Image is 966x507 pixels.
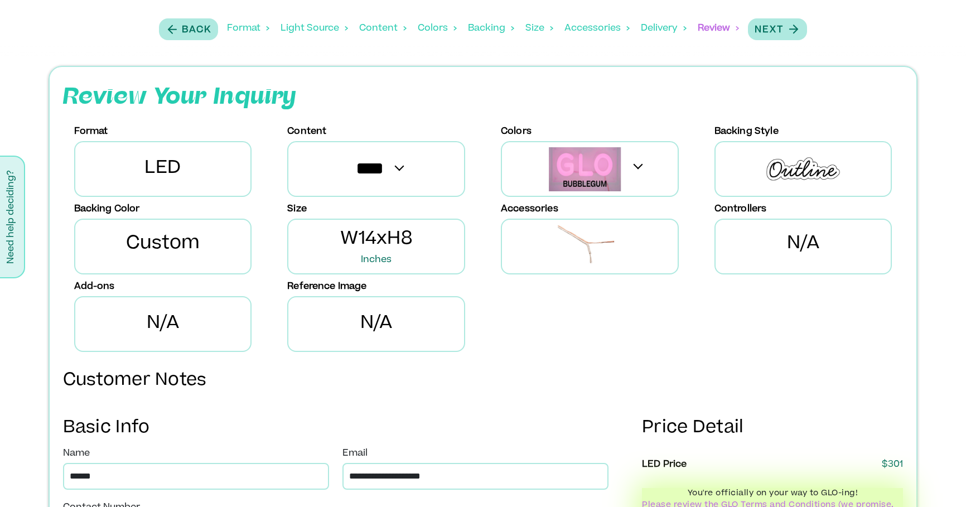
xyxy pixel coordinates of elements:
[287,280,366,293] p: Reference Image
[63,80,298,114] p: Review Your Inquiry
[564,11,630,46] div: Accessories
[63,447,90,460] label: Name
[227,11,269,46] div: Format
[641,11,687,46] div: Delivery
[787,231,819,262] p: N/A
[642,458,687,471] p: LED Price
[147,311,179,337] p: N/A
[468,11,514,46] div: Backing
[287,125,326,138] p: Content
[761,148,846,190] img: Backing Img
[342,447,368,460] label: Email
[910,453,966,507] iframe: Chat Widget
[144,156,181,182] p: LED
[525,11,553,46] div: Size
[126,231,200,262] p: Custom
[63,416,609,441] p: Basic Info
[755,23,784,37] p: Next
[698,11,739,46] div: Review
[359,11,407,46] div: Content
[281,11,348,46] div: Light Source
[882,458,904,471] p: $ 301
[74,202,140,216] p: Backing Color
[642,416,903,441] p: Price Detail
[501,125,532,138] p: Colors
[714,202,767,216] p: Controllers
[642,488,903,500] p: You're officially on your way to GLO-ing!
[748,18,807,40] button: Next
[287,202,307,216] p: Size
[159,18,218,40] button: Back
[74,125,108,138] p: Format
[340,253,412,267] span: Inches
[418,11,457,46] div: Colors
[549,147,621,191] img: Img Image https://glo-studio-resources.s3.amazonaws.com/e62a7391-d418-429b-aad7-49e88b04c907-LED%...
[74,280,115,293] p: Add-ons
[340,226,412,267] span: W14xH8
[501,202,558,216] p: Accessories
[182,23,211,37] p: Back
[360,311,393,337] p: N/A
[63,369,904,394] p: Customer Notes
[714,125,779,138] p: Backing Style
